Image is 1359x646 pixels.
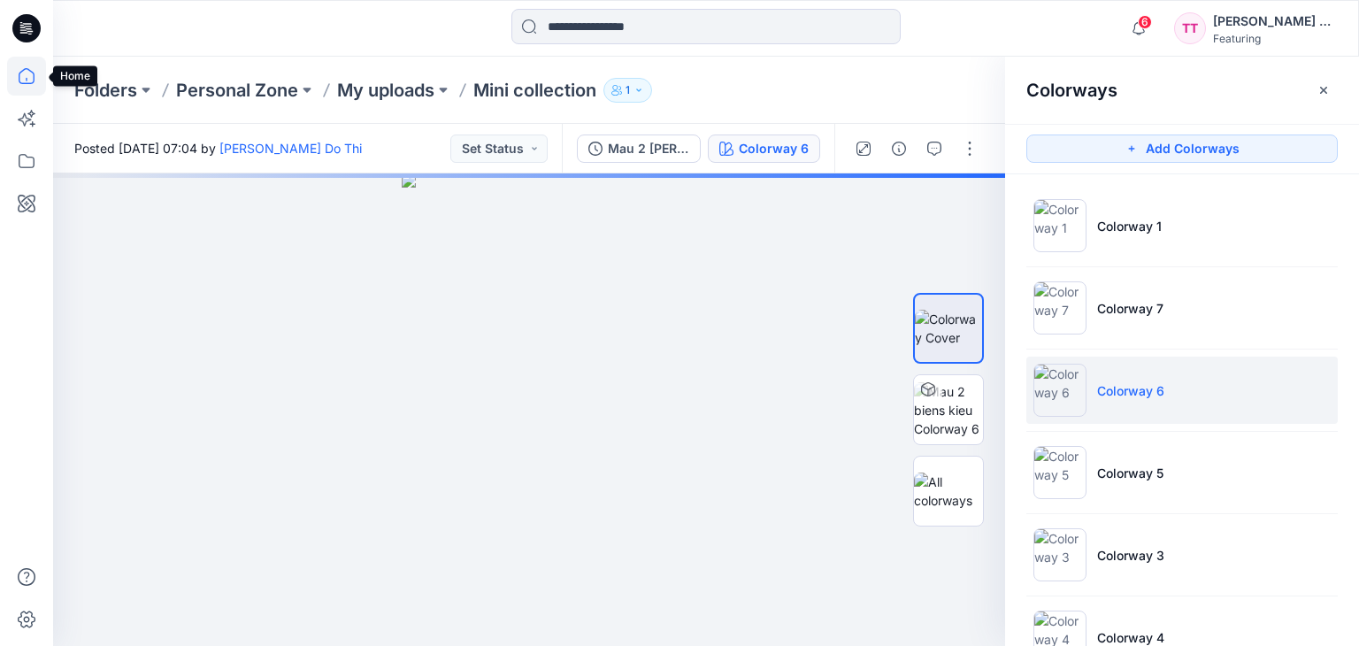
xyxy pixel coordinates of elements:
img: All colorways [914,473,983,510]
span: Posted [DATE] 07:04 by [74,139,362,158]
p: Colorway 6 [1097,381,1164,400]
p: Colorway 7 [1097,299,1163,318]
div: [PERSON_NAME] Do Thi [1213,11,1337,32]
img: Colorway 7 [1033,281,1086,335]
div: Mau 2 [PERSON_NAME] [608,139,689,158]
img: Mau 2 biens kieu Colorway 6 [914,382,983,438]
img: Colorway 5 [1033,446,1086,499]
p: Colorway 1 [1097,217,1162,235]
div: Colorway 6 [739,139,809,158]
h2: Colorways [1026,80,1117,101]
button: Mau 2 [PERSON_NAME] [577,135,701,163]
a: [PERSON_NAME] Do Thi [219,141,362,156]
img: eyJhbGciOiJIUzI1NiIsImtpZCI6IjAiLCJzbHQiOiJzZXMiLCJ0eXAiOiJKV1QifQ.eyJkYXRhIjp7InR5cGUiOiJzdG9yYW... [402,173,657,646]
img: Colorway Cover [915,310,982,347]
p: Mini collection [473,78,596,103]
img: Colorway 6 [1033,364,1086,417]
div: Featuring [1213,32,1337,45]
img: Colorway 1 [1033,199,1086,252]
a: Personal Zone [176,78,298,103]
a: My uploads [337,78,434,103]
span: 6 [1138,15,1152,29]
div: TT [1174,12,1206,44]
button: 1 [603,78,652,103]
p: Colorway 5 [1097,464,1163,482]
button: Add Colorways [1026,135,1338,163]
button: Colorway 6 [708,135,820,163]
img: Colorway 3 [1033,528,1086,581]
p: Colorway 3 [1097,546,1164,565]
a: Folders [74,78,137,103]
button: Details [885,135,913,163]
p: 1 [626,81,630,100]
